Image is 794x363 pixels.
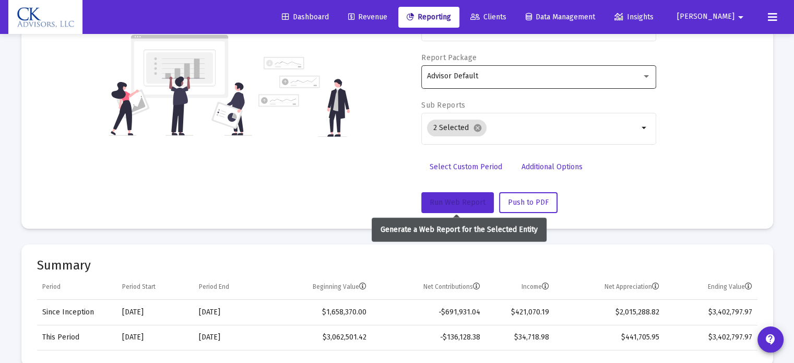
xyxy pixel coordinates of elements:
td: $34,718.98 [485,325,554,350]
div: Period End [199,283,229,291]
div: Data grid [37,275,757,350]
td: $3,402,797.97 [665,300,757,325]
div: [DATE] [199,332,260,343]
button: Run Web Report [421,192,494,213]
a: Data Management [517,7,603,28]
div: Net Appreciation [605,283,659,291]
button: [PERSON_NAME] [665,6,760,27]
img: reporting-alt [258,57,350,137]
td: Column Net Contributions [372,275,485,300]
div: [DATE] [199,307,260,318]
td: $441,705.95 [554,325,665,350]
td: Since Inception [37,300,117,325]
mat-icon: arrow_drop_down [638,122,651,134]
mat-chip: 2 Selected [427,120,487,136]
span: [PERSON_NAME] [677,13,734,21]
a: Insights [606,7,662,28]
span: Reporting [407,13,451,21]
td: Column Period End [194,275,266,300]
mat-icon: contact_support [764,333,777,346]
mat-icon: cancel [473,123,482,133]
mat-chip-list: Selection [427,118,638,138]
td: -$691,931.04 [372,300,485,325]
div: Beginning Value [313,283,366,291]
div: Net Contributions [423,283,480,291]
mat-icon: arrow_drop_down [734,7,747,28]
a: Reporting [398,7,459,28]
label: Sub Reports [421,101,465,110]
img: reporting [109,33,252,137]
td: Column Net Appreciation [554,275,665,300]
td: Column Period [37,275,117,300]
span: Insights [614,13,654,21]
div: [DATE] [122,332,188,343]
span: Push to PDF [508,198,549,207]
label: Report Package [421,53,477,62]
td: This Period [37,325,117,350]
a: Revenue [340,7,396,28]
div: [DATE] [122,307,188,318]
div: Ending Value [708,283,752,291]
div: Income [522,283,549,291]
span: Dashboard [282,13,329,21]
span: Data Management [526,13,595,21]
span: Select Custom Period [430,162,502,171]
button: Push to PDF [499,192,558,213]
span: Advisor Default [427,72,478,80]
td: $1,658,370.00 [265,300,372,325]
img: Dashboard [16,7,75,28]
span: Revenue [348,13,387,21]
td: Column Period Start [117,275,194,300]
td: $421,070.19 [485,300,554,325]
td: $3,402,797.97 [665,325,757,350]
td: -$136,128.38 [372,325,485,350]
div: Period [42,283,61,291]
span: Additional Options [522,162,583,171]
div: Period Start [122,283,156,291]
a: Dashboard [274,7,337,28]
span: Run Web Report [430,198,485,207]
a: Clients [462,7,515,28]
td: $2,015,288.82 [554,300,665,325]
td: $3,062,501.42 [265,325,372,350]
td: Column Ending Value [665,275,757,300]
td: Column Beginning Value [265,275,372,300]
span: Clients [470,13,506,21]
mat-card-title: Summary [37,260,757,271]
td: Column Income [485,275,554,300]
